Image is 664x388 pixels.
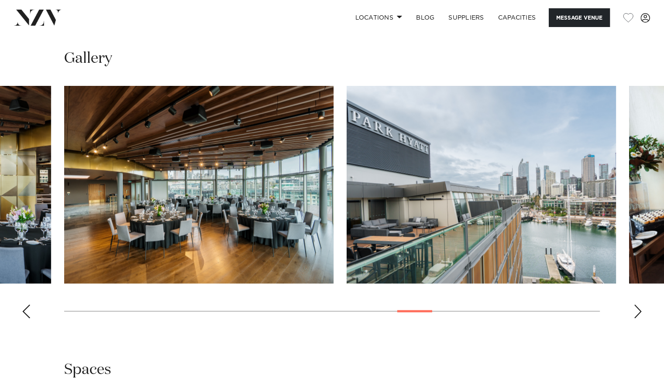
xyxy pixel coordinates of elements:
h2: Spaces [64,360,111,380]
swiper-slide: 19 / 29 [64,86,334,283]
img: nzv-logo.png [14,10,62,25]
button: Message Venue [549,8,610,27]
h2: Gallery [64,49,112,68]
swiper-slide: 20 / 29 [347,86,616,283]
a: Capacities [491,8,543,27]
a: SUPPLIERS [441,8,491,27]
a: BLOG [409,8,441,27]
a: Locations [348,8,409,27]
